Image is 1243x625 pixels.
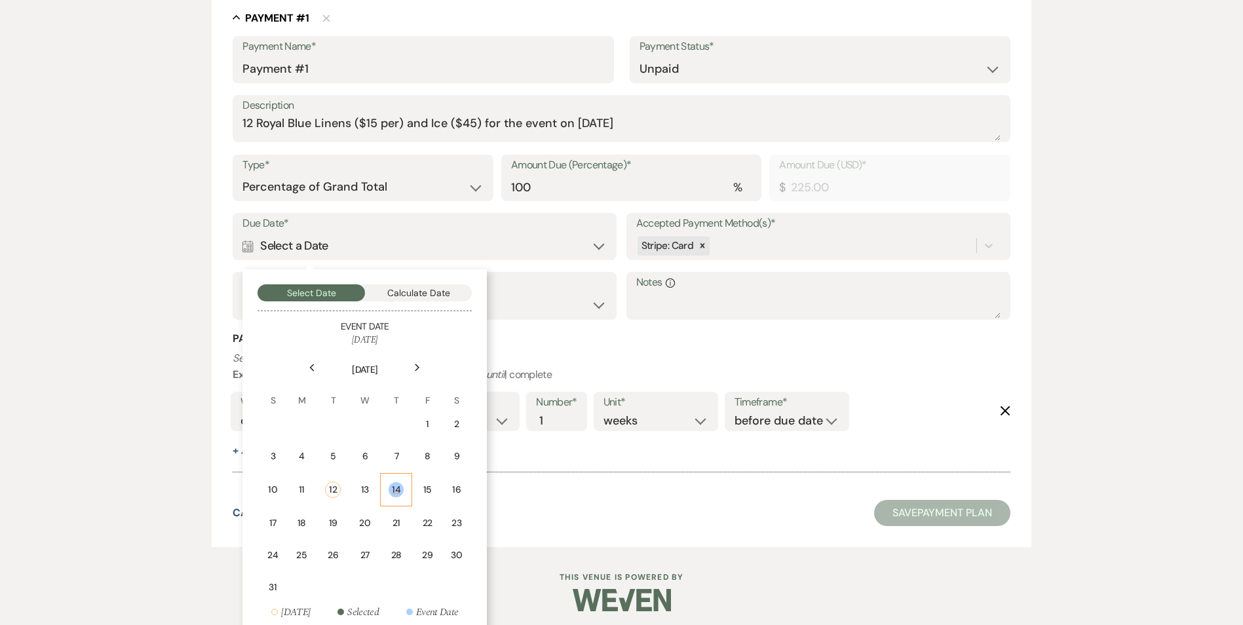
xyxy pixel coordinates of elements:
[422,483,432,497] div: 15
[359,449,370,463] div: 6
[233,11,309,24] button: Payment #1
[779,179,785,197] div: $
[316,378,349,407] th: T
[389,449,404,463] div: 7
[636,273,1001,292] label: Notes
[451,483,462,497] div: 16
[325,482,341,498] div: 12
[422,548,432,562] div: 29
[267,516,278,530] div: 17
[779,156,1000,175] label: Amount Due (USD)*
[259,378,286,407] th: S
[486,368,505,381] i: until
[240,393,379,412] label: Who would you like to remind?*
[296,449,307,463] div: 4
[359,548,370,562] div: 27
[233,351,349,365] i: Set reminders for this task.
[296,516,307,530] div: 18
[233,508,275,518] button: Cancel
[258,320,472,333] h5: Event Date
[245,11,309,26] h5: Payment # 1
[242,115,1000,141] textarea: 12 Royal Blue Linens ($15 per) and Ice ($45) for the event on [DATE]
[281,604,310,620] div: [DATE]
[267,483,278,497] div: 10
[258,284,365,301] button: Select Date
[296,483,307,497] div: 11
[242,233,607,259] div: Select a Date
[511,156,752,175] label: Amount Due (Percentage)*
[603,393,708,412] label: Unit*
[380,378,412,407] th: T
[389,548,404,562] div: 28
[451,417,462,431] div: 2
[258,333,472,347] h6: [DATE]
[288,378,315,407] th: M
[573,577,671,623] img: Weven Logo
[233,350,1010,383] p: : weekly | | 2 | months | before event date | | complete
[325,516,341,530] div: 19
[422,449,432,463] div: 8
[242,96,1000,115] label: Description
[536,393,577,412] label: Number*
[233,368,273,381] b: Example
[641,239,693,252] span: Stripe: Card
[422,417,432,431] div: 1
[242,156,483,175] label: Type*
[389,516,404,530] div: 21
[636,214,1001,233] label: Accepted Payment Method(s)*
[733,179,742,197] div: %
[351,378,379,407] th: W
[325,449,341,463] div: 5
[296,548,307,562] div: 25
[242,214,607,233] label: Due Date*
[359,483,370,497] div: 13
[442,378,470,407] th: S
[267,580,278,594] div: 31
[259,347,470,377] th: [DATE]
[874,500,1010,526] button: SavePayment Plan
[365,284,472,301] button: Calculate Date
[267,449,278,463] div: 3
[451,449,462,463] div: 9
[451,516,462,530] div: 23
[416,604,459,620] div: Event Date
[640,37,1001,56] label: Payment Status*
[422,516,432,530] div: 22
[233,331,1010,346] h3: Payment Reminder
[389,482,404,497] div: 14
[242,37,603,56] label: Payment Name*
[451,548,462,562] div: 30
[735,393,839,412] label: Timeframe*
[267,548,278,562] div: 24
[347,604,379,620] div: Selected
[359,516,370,530] div: 20
[413,378,441,407] th: F
[233,445,362,456] button: + AddAnotherReminder
[325,548,341,562] div: 26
